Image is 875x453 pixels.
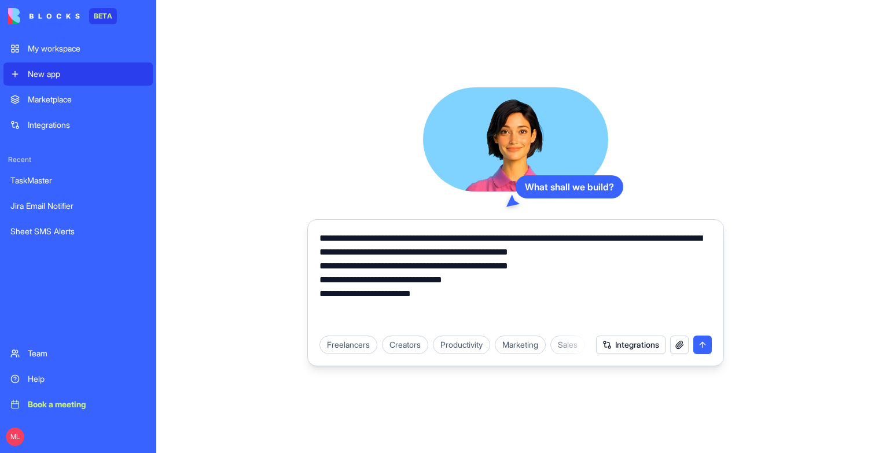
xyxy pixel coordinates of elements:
[28,119,146,131] div: Integrations
[3,169,153,192] a: TaskMaster
[89,8,117,24] div: BETA
[3,88,153,111] a: Marketplace
[10,175,146,186] div: TaskMaster
[516,175,623,198] div: What shall we build?
[3,220,153,243] a: Sheet SMS Alerts
[3,342,153,365] a: Team
[550,336,585,354] div: Sales
[3,37,153,60] a: My workspace
[3,393,153,416] a: Book a meeting
[10,226,146,237] div: Sheet SMS Alerts
[3,62,153,86] a: New app
[6,428,24,446] span: ML
[28,94,146,105] div: Marketplace
[382,336,428,354] div: Creators
[28,399,146,410] div: Book a meeting
[596,336,666,354] button: Integrations
[3,367,153,391] a: Help
[28,348,146,359] div: Team
[28,68,146,80] div: New app
[8,8,117,24] a: BETA
[3,155,153,164] span: Recent
[28,43,146,54] div: My workspace
[495,336,546,354] div: Marketing
[8,8,80,24] img: logo
[10,200,146,212] div: Jira Email Notifier
[433,336,490,354] div: Productivity
[28,373,146,385] div: Help
[3,194,153,218] a: Jira Email Notifier
[319,336,377,354] div: Freelancers
[3,113,153,137] a: Integrations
